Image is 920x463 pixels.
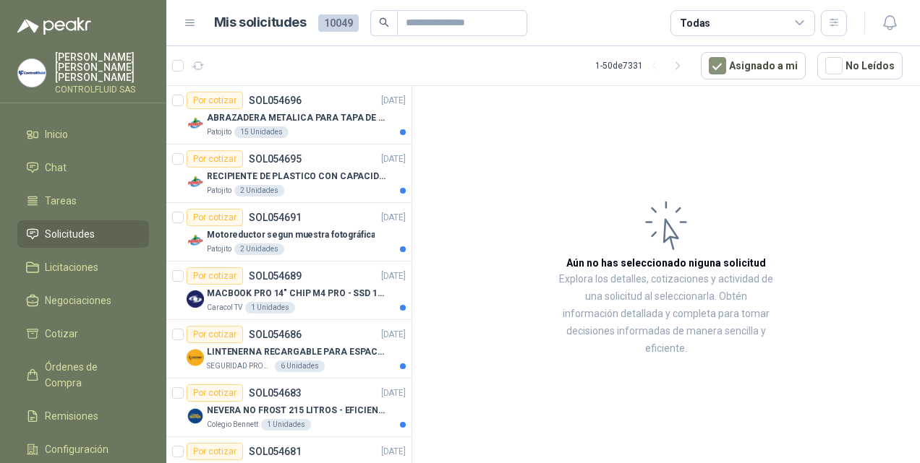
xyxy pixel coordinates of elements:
[249,212,302,222] p: SOL054691
[249,271,302,281] p: SOL054689
[187,92,243,109] div: Por cotizar
[207,126,231,138] p: Patojito
[245,302,295,313] div: 1 Unidades
[187,290,204,308] img: Company Logo
[166,320,412,378] a: Por cotizarSOL054686[DATE] Company LogoLINTENERNA RECARGABLE PARA ESPACIOS ABIERTOS 100-120MTSSEG...
[45,160,67,176] span: Chat
[234,185,284,196] div: 2 Unidades
[45,359,135,391] span: Órdenes de Compra
[207,287,387,300] p: MACBOOK PRO 14" CHIP M4 PRO - SSD 1TB RAM 24GB
[17,121,149,148] a: Inicio
[381,94,406,108] p: [DATE]
[381,386,406,400] p: [DATE]
[45,293,111,308] span: Negociaciones
[817,52,903,79] button: No Leídos
[249,154,302,164] p: SOL054695
[214,12,307,33] h1: Mis solicitudes
[207,302,242,313] p: Caracol TV
[17,154,149,181] a: Chat
[45,441,108,457] span: Configuración
[207,360,272,372] p: SEGURIDAD PROVISER LTDA
[207,185,231,196] p: Patojito
[381,211,406,225] p: [DATE]
[275,360,325,372] div: 6 Unidades
[17,320,149,347] a: Cotizar
[45,408,98,424] span: Remisiones
[17,220,149,248] a: Solicitudes
[187,150,243,168] div: Por cotizar
[566,255,766,271] h3: Aún no has seleccionado niguna solicitud
[249,388,302,398] p: SOL054683
[207,345,387,359] p: LINTENERNA RECARGABLE PARA ESPACIOS ABIERTOS 100-120MTS
[680,15,710,31] div: Todas
[17,353,149,397] a: Órdenes de Compra
[17,287,149,314] a: Negociaciones
[45,126,68,142] span: Inicio
[166,86,412,144] a: Por cotizarSOL054696[DATE] Company LogoABRAZADERA METALICA PARA TAPA DE TAMBOR DE PLASTICO DE 50 ...
[187,115,204,132] img: Company Logo
[187,232,204,249] img: Company Logo
[187,209,243,226] div: Por cotizar
[45,326,78,342] span: Cotizar
[166,378,412,437] a: Por cotizarSOL054683[DATE] Company LogoNEVERA NO FROST 215 LITROS - EFICIENCIA ENERGETICA AColegi...
[55,52,149,82] p: [PERSON_NAME] [PERSON_NAME] [PERSON_NAME]
[381,152,406,166] p: [DATE]
[207,111,387,125] p: ABRAZADERA METALICA PARA TAPA DE TAMBOR DE PLASTICO DE 50 LT
[318,14,359,32] span: 10049
[17,436,149,463] a: Configuración
[261,419,311,430] div: 1 Unidades
[207,170,387,183] p: RECIPIENTE DE PLASTICO CON CAPACIDAD DE 1.8 LT PARA LA EXTRACCIÓN MANUAL DE LIQUIDOS
[207,404,387,417] p: NEVERA NO FROST 215 LITROS - EFICIENCIA ENERGETICA A
[187,443,243,460] div: Por cotizar
[234,126,289,138] div: 15 Unidades
[17,402,149,430] a: Remisiones
[17,254,149,281] a: Licitaciones
[381,328,406,342] p: [DATE]
[249,329,302,339] p: SOL054686
[187,407,204,425] img: Company Logo
[45,226,95,242] span: Solicitudes
[166,144,412,203] a: Por cotizarSOL054695[DATE] Company LogoRECIPIENTE DE PLASTICO CON CAPACIDAD DE 1.8 LT PARA LA EXT...
[379,17,389,27] span: search
[17,187,149,215] a: Tareas
[595,54,689,77] div: 1 - 50 de 7331
[207,419,258,430] p: Colegio Bennett
[166,261,412,320] a: Por cotizarSOL054689[DATE] Company LogoMACBOOK PRO 14" CHIP M4 PRO - SSD 1TB RAM 24GBCaracol TV1 ...
[234,243,284,255] div: 2 Unidades
[18,59,46,87] img: Company Logo
[187,326,243,343] div: Por cotizar
[166,203,412,261] a: Por cotizarSOL054691[DATE] Company LogoMotoreductor segun muestra fotográficaPatojito2 Unidades
[701,52,806,79] button: Asignado a mi
[249,446,302,456] p: SOL054681
[207,228,375,242] p: Motoreductor segun muestra fotográfica
[249,95,302,105] p: SOL054696
[55,85,149,94] p: CONTROLFLUID SAS
[187,384,243,402] div: Por cotizar
[557,271,775,358] p: Explora los detalles, cotizaciones y actividad de una solicitud al seleccionarla. Obtén informaci...
[187,349,204,366] img: Company Logo
[381,445,406,459] p: [DATE]
[17,17,91,35] img: Logo peakr
[187,173,204,191] img: Company Logo
[187,267,243,285] div: Por cotizar
[381,269,406,283] p: [DATE]
[45,193,77,209] span: Tareas
[207,243,231,255] p: Patojito
[45,259,98,275] span: Licitaciones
